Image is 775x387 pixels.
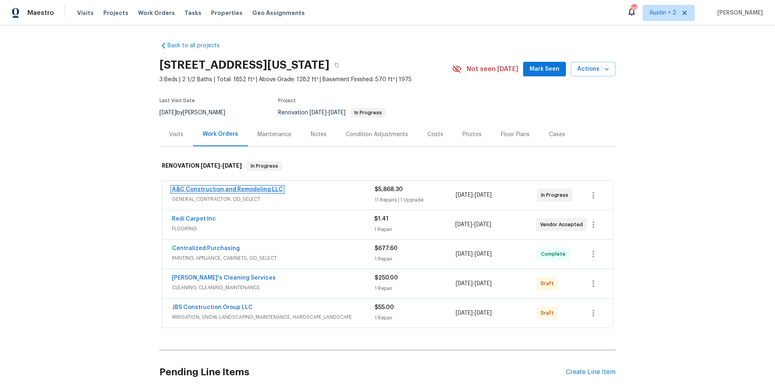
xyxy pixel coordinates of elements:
span: $677.60 [375,246,398,251]
span: [DATE] [159,110,176,116]
span: [DATE] [456,251,473,257]
span: CLEANING, CLEANING_MAINTENANCE [172,284,375,292]
span: [DATE] [474,222,491,227]
span: $250.00 [375,275,398,281]
span: $55.00 [375,305,394,310]
span: - [456,280,492,288]
span: In Progress [351,110,385,115]
span: Draft [541,280,557,288]
span: Complete [541,250,569,258]
span: Austin + 2 [649,9,676,17]
span: - [456,309,492,317]
div: 1 Repair [374,225,455,233]
div: Maintenance [258,130,291,139]
span: [DATE] [222,163,242,168]
span: [PERSON_NAME] [714,9,763,17]
span: [DATE] [456,310,473,316]
h6: RENOVATION [162,161,242,171]
span: [DATE] [310,110,327,116]
div: Cases [549,130,565,139]
span: $5,868.30 [375,187,403,192]
span: Geo Assignments [252,9,305,17]
span: - [456,250,492,258]
a: Back to all projects [159,42,237,50]
div: 28 [631,5,637,13]
div: 1 Repair [375,314,456,322]
div: 1 Repair [375,284,456,292]
button: Copy Address [329,58,344,72]
span: Tasks [184,10,201,16]
span: FLOORING [172,225,374,233]
div: Create Line Item [566,368,616,376]
span: Maestro [27,9,54,17]
span: Projects [103,9,128,17]
span: [DATE] [475,310,492,316]
span: Last Visit Date [159,98,195,103]
span: - [456,191,492,199]
span: [DATE] [456,281,473,286]
span: Draft [541,309,557,317]
div: RENOVATION [DATE]-[DATE]In Progress [159,153,616,179]
span: [DATE] [475,281,492,286]
span: Project [278,98,296,103]
span: In Progress [247,162,281,170]
span: [DATE] [475,251,492,257]
span: IRRIGATION, SNOW, LANDSCAPING_MAINTENANCE, HARDSCAPE_LANDSCAPE [172,313,375,321]
span: Actions [577,64,609,74]
span: GENERAL_CONTRACTOR, OD_SELECT [172,195,375,203]
div: Floor Plans [501,130,530,139]
span: $1.41 [374,216,388,222]
div: Condition Adjustments [346,130,408,139]
a: [PERSON_NAME]'s Cleaning Services [172,275,276,281]
span: Vendor Accepted [540,221,586,229]
span: Renovation [278,110,386,116]
div: Costs [427,130,443,139]
div: Photos [463,130,482,139]
a: JBS Construction Group LLC [172,305,253,310]
div: 1 Repair [375,255,456,263]
span: Work Orders [138,9,175,17]
a: Redi Carpet Inc [172,216,216,222]
button: Mark Seen [523,62,566,77]
div: Work Orders [203,130,238,138]
div: 11 Repairs | 1 Upgrade [375,196,456,204]
span: Properties [211,9,243,17]
a: Centralized Purchasing [172,246,240,251]
span: [DATE] [456,192,473,198]
span: - [201,163,242,168]
div: Visits [169,130,183,139]
a: A&C Construction and Remodeling LLC [172,187,283,192]
span: [DATE] [201,163,220,168]
span: Not seen [DATE] [467,65,518,73]
span: - [455,221,491,229]
span: Visits [77,9,94,17]
button: Actions [571,62,616,77]
span: In Progress [541,191,572,199]
span: - [310,110,346,116]
span: [DATE] [329,110,346,116]
div: by [PERSON_NAME] [159,108,235,118]
div: Notes [311,130,327,139]
span: [DATE] [475,192,492,198]
h2: [STREET_ADDRESS][US_STATE] [159,61,329,69]
span: [DATE] [455,222,472,227]
span: Mark Seen [530,64,559,74]
span: 3 Beds | 2 1/2 Baths | Total: 1852 ft² | Above Grade: 1282 ft² | Basement Finished: 570 ft² | 1975 [159,76,452,84]
span: PAINTING, APPLIANCE, CABINETS, OD_SELECT [172,254,375,262]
